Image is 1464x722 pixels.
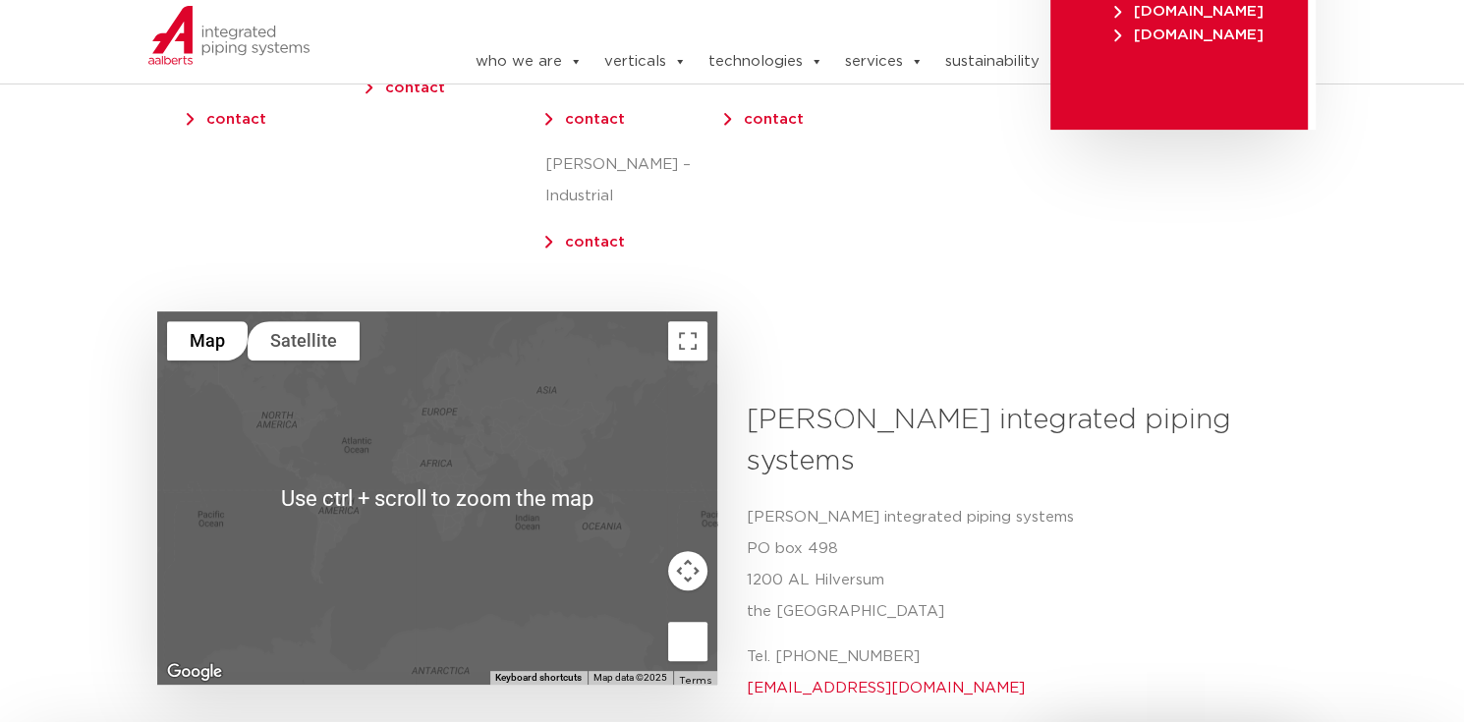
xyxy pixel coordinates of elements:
[248,321,360,361] button: Show satellite imagery
[747,502,1292,628] p: [PERSON_NAME] integrated piping systems PO box 498 1200 AL Hilversum the [GEOGRAPHIC_DATA]
[206,112,266,127] a: contact
[162,659,227,685] img: Google
[747,400,1292,482] h3: [PERSON_NAME] integrated piping systems
[845,42,924,82] a: services
[565,235,625,250] a: contact
[162,659,227,685] a: Open this area in Google Maps (opens a new window)
[495,671,582,685] button: Keyboard shortcuts
[415,11,1307,42] nav: Menu
[604,42,687,82] a: verticals
[385,81,445,95] a: contact
[565,112,625,127] a: contact
[744,112,804,127] a: contact
[679,676,711,686] a: Terms (opens in new tab)
[167,321,248,361] button: Show street map
[1114,4,1264,19] span: [DOMAIN_NAME]
[747,641,1292,704] p: Tel. [PHONE_NUMBER]
[1109,4,1268,19] a: [DOMAIN_NAME]
[945,42,1060,82] a: sustainability
[1114,28,1264,42] span: [DOMAIN_NAME]
[545,149,724,212] p: [PERSON_NAME] – Industrial
[593,672,667,683] span: Map data ©2025
[747,681,1025,695] a: [EMAIL_ADDRESS][DOMAIN_NAME]
[668,551,707,590] button: Map camera controls
[668,622,707,661] button: Drag Pegman onto the map to open Street View
[708,42,823,82] a: technologies
[668,321,707,361] button: Toggle fullscreen view
[476,42,583,82] a: who we are
[1109,28,1268,42] a: [DOMAIN_NAME]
